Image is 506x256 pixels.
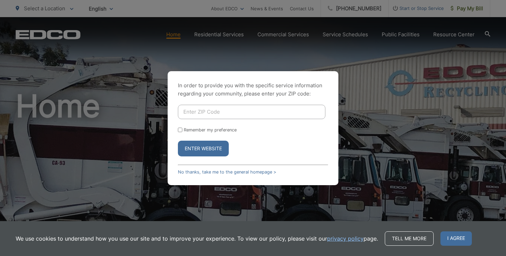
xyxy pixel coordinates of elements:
a: No thanks, take me to the general homepage > [178,169,276,175]
a: privacy policy [327,234,364,243]
span: I agree [440,231,472,246]
label: Remember my preference [184,127,237,132]
input: Enter ZIP Code [178,105,325,119]
a: Tell me more [385,231,434,246]
p: In order to provide you with the specific service information regarding your community, please en... [178,81,328,98]
button: Enter Website [178,141,229,156]
p: We use cookies to understand how you use our site and to improve your experience. To view our pol... [16,234,378,243]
